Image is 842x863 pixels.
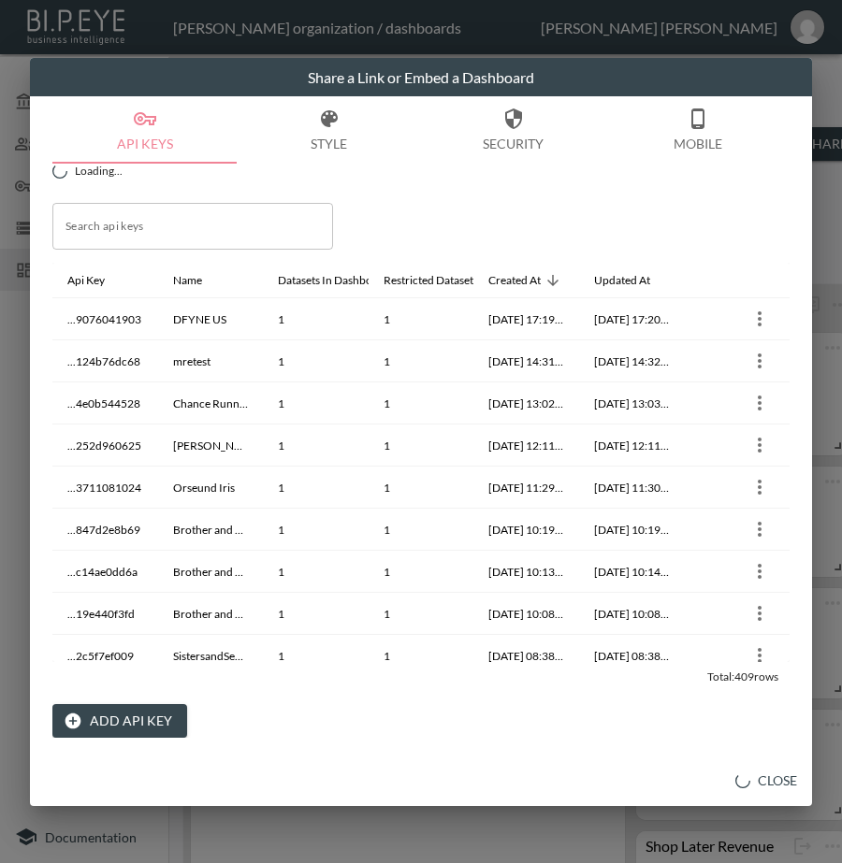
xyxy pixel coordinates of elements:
[263,593,369,635] th: 1
[745,598,775,628] button: more
[52,340,158,382] th: ...124b76dc68
[263,382,369,424] th: 1
[745,430,775,460] button: more
[473,340,579,382] th: 2025-09-22, 14:31:48
[579,382,685,424] th: 2025-09-22, 13:03:05
[745,388,775,418] button: more
[684,382,790,424] th: {"key":null,"ref":null,"props":{"row":{"id":"ae13c4dd-f4e8-473a-a6bc-81d9af31a180","apiKey":"...4...
[263,340,369,382] th: 1
[684,298,790,340] th: {"key":null,"ref":null,"props":{"row":{"id":"97571073-4fef-4f0a-9b3d-81002b3fb61d","apiKey":"...9...
[579,467,685,509] th: 2025-09-19, 11:30:01
[263,467,369,509] th: 1
[745,514,775,544] button: more
[684,635,790,677] th: {"key":null,"ref":null,"props":{"row":{"id":"37fc9ead-2874-4ff9-9646-c473f66adf06","apiKey":"...2...
[473,467,579,509] th: 2025-09-19, 11:29:35
[473,298,579,340] th: 2025-09-22, 17:19:35
[488,269,541,292] div: Created At
[684,551,790,593] th: {"key":null,"ref":null,"props":{"row":{"id":"8c6495c2-009b-4c71-9868-d576db83fa70","apiKey":"...c...
[594,269,675,292] span: Updated At
[369,340,474,382] th: 1
[67,269,129,292] span: Api Key
[52,467,158,509] th: ...3711081024
[52,96,237,164] button: API Keys
[237,96,421,164] button: Style
[684,509,790,551] th: {"key":null,"ref":null,"props":{"row":{"id":"d5305f75-b12b-4c8d-bc04-eee854bdf29c","apiKey":"...8...
[369,593,474,635] th: 1
[278,269,389,292] div: Datasets In Dashboard
[369,551,474,593] th: 1
[52,298,158,340] th: ...9076041903
[707,669,778,683] span: Total: 409 rows
[579,593,685,635] th: 2025-09-18, 10:08:46
[473,593,579,635] th: 2025-09-18, 10:08:22
[173,269,202,292] div: Name
[52,424,158,467] th: ...252d960625
[369,382,474,424] th: 1
[263,635,369,677] th: 1
[52,704,187,739] button: Add API Key
[52,382,158,424] th: ...4e0b544528
[473,551,579,593] th: 2025-09-18, 10:13:27
[579,340,685,382] th: 2025-09-22, 14:32:18
[369,424,474,467] th: 1
[579,551,685,593] th: 2025-09-18, 10:14:59
[158,424,264,467] th: felipe-gorgias-test
[745,472,775,502] button: more
[158,298,264,340] th: DFYNE US
[158,340,264,382] th: mretest
[369,635,474,677] th: 1
[745,304,775,334] button: more
[52,635,158,677] th: ...2c5f7ef009
[369,509,474,551] th: 1
[158,467,264,509] th: Orseund Iris
[728,764,805,798] button: Close
[369,298,474,340] th: 1
[158,635,264,677] th: SistersandSeekers
[684,340,790,382] th: {"key":null,"ref":null,"props":{"row":{"id":"331f7261-a51c-4f98-ad81-87c5e93ec4f2","apiKey":"...1...
[52,593,158,635] th: ...19e440f3fd
[263,298,369,340] th: 1
[579,635,685,677] th: 2025-09-18, 08:38:36
[67,269,105,292] div: Api Key
[473,382,579,424] th: 2025-09-22, 13:02:42
[52,164,790,179] div: Loading...
[745,640,775,670] button: more
[263,551,369,593] th: 1
[579,298,685,340] th: 2025-09-22, 17:20:39
[421,96,605,164] button: Security
[52,509,158,551] th: ...847d2e8b69
[473,424,579,467] th: 2025-09-22, 12:11:26
[369,467,474,509] th: 1
[263,509,369,551] th: 1
[473,635,579,677] th: 2025-09-18, 08:38:12
[579,509,685,551] th: 2025-09-18, 10:19:36
[158,382,264,424] th: Chance Running
[594,269,650,292] div: Updated At
[158,551,264,593] th: Brother and Kin EU
[684,467,790,509] th: {"key":null,"ref":null,"props":{"row":{"id":"1cd890fd-dddd-4c55-ae29-673c1d1274e8","apiKey":"...3...
[263,424,369,467] th: 1
[684,424,790,467] th: {"key":null,"ref":null,"props":{"row":{"id":"ba06e0d0-8db7-4ede-9760-3524602d6643","apiKey":"...2...
[384,269,502,292] span: Restricted Datasets
[745,556,775,586] button: more
[173,269,226,292] span: Name
[52,551,158,593] th: ...c14ae0dd6a
[579,424,685,467] th: 2025-09-22, 12:11:51
[745,346,775,376] button: more
[158,593,264,635] th: Brother and Kin US
[605,96,790,164] button: Mobile
[30,58,812,97] h2: Share a Link or Embed a Dashboard
[473,509,579,551] th: 2025-09-18, 10:19:11
[384,269,478,292] div: Restricted Datasets
[158,509,264,551] th: Brother and Kin
[684,593,790,635] th: {"key":null,"ref":null,"props":{"row":{"id":"ebc5acd2-1317-41c3-8af4-b4835364ec54","apiKey":"...1...
[278,269,414,292] span: Datasets In Dashboard
[488,269,565,292] span: Created At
